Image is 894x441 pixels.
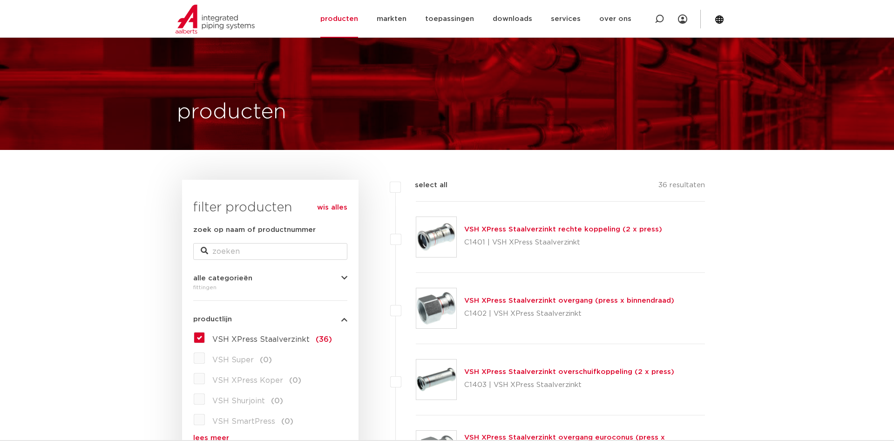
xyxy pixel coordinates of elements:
[464,226,662,233] a: VSH XPress Staalverzinkt rechte koppeling (2 x press)
[464,368,674,375] a: VSH XPress Staalverzinkt overschuifkoppeling (2 x press)
[212,336,310,343] span: VSH XPress Staalverzinkt
[193,275,347,282] button: alle categorieën
[464,235,662,250] p: C1401 | VSH XPress Staalverzinkt
[193,275,252,282] span: alle categorieën
[177,97,286,127] h1: producten
[464,306,674,321] p: C1402 | VSH XPress Staalverzinkt
[193,282,347,293] div: fittingen
[281,418,293,425] span: (0)
[464,297,674,304] a: VSH XPress Staalverzinkt overgang (press x binnendraad)
[271,397,283,405] span: (0)
[401,180,447,191] label: select all
[212,418,275,425] span: VSH SmartPress
[193,316,347,323] button: productlijn
[193,316,232,323] span: productlijn
[289,377,301,384] span: (0)
[193,224,316,236] label: zoek op naam of productnummer
[416,217,456,257] img: Thumbnail for VSH XPress Staalverzinkt rechte koppeling (2 x press)
[193,198,347,217] h3: filter producten
[416,360,456,400] img: Thumbnail for VSH XPress Staalverzinkt overschuifkoppeling (2 x press)
[464,378,674,393] p: C1403 | VSH XPress Staalverzinkt
[212,356,254,364] span: VSH Super
[416,288,456,328] img: Thumbnail for VSH XPress Staalverzinkt overgang (press x binnendraad)
[212,397,265,405] span: VSH Shurjoint
[260,356,272,364] span: (0)
[317,202,347,213] a: wis alles
[658,180,705,194] p: 36 resultaten
[316,336,332,343] span: (36)
[193,243,347,260] input: zoeken
[212,377,283,384] span: VSH XPress Koper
